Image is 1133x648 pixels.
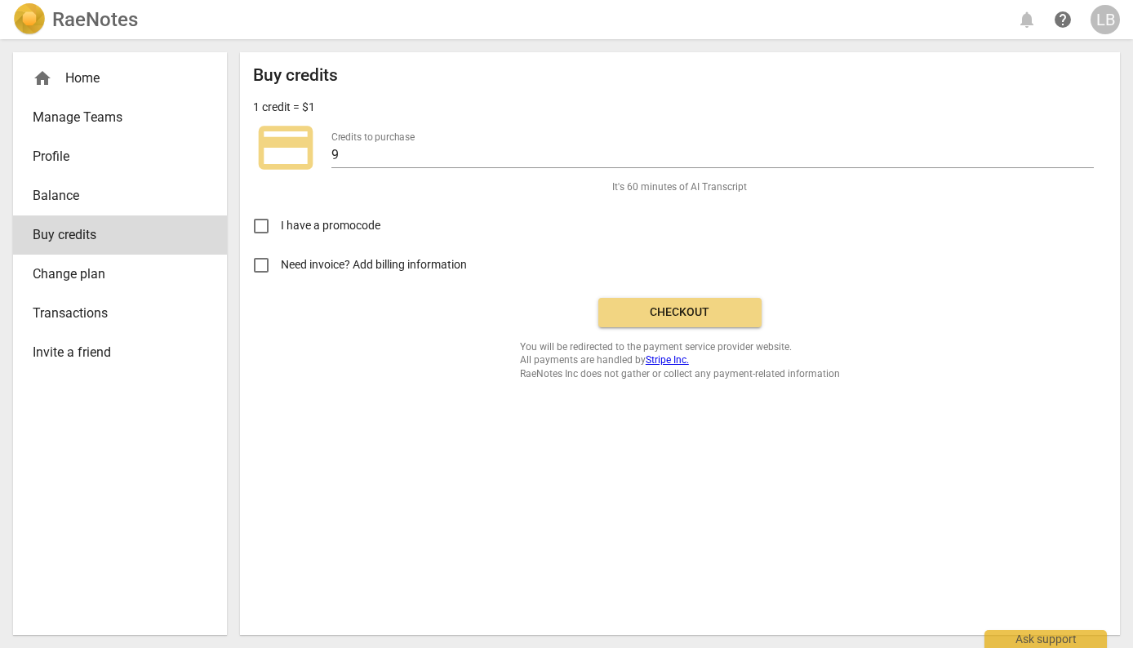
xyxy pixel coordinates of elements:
a: Profile [13,137,227,176]
button: LB [1091,5,1120,34]
span: Manage Teams [33,108,194,127]
span: Profile [33,147,194,166]
h2: RaeNotes [52,8,138,31]
span: Balance [33,186,194,206]
a: Buy credits [13,215,227,255]
span: I have a promocode [281,217,380,234]
a: LogoRaeNotes [13,3,138,36]
a: Transactions [13,294,227,333]
span: Need invoice? Add billing information [281,256,469,273]
div: Ask support [984,630,1107,648]
span: credit_card [253,115,318,180]
a: Help [1048,5,1077,34]
a: Invite a friend [13,333,227,372]
span: help [1053,10,1073,29]
span: Change plan [33,264,194,284]
a: Stripe Inc. [646,354,689,366]
span: home [33,69,52,88]
h2: Buy credits [253,65,338,86]
span: It's 60 minutes of AI Transcript [612,180,747,194]
button: Checkout [598,298,762,327]
span: Checkout [611,304,749,321]
a: Change plan [13,255,227,294]
a: Manage Teams [13,98,227,137]
span: Buy credits [33,225,194,245]
a: Balance [13,176,227,215]
span: Invite a friend [33,343,194,362]
span: You will be redirected to the payment service provider website. All payments are handled by RaeNo... [520,340,840,381]
span: Transactions [33,304,194,323]
div: Home [13,59,227,98]
label: Credits to purchase [331,132,415,142]
img: Logo [13,3,46,36]
div: Home [33,69,194,88]
p: 1 credit = $1 [253,99,315,116]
